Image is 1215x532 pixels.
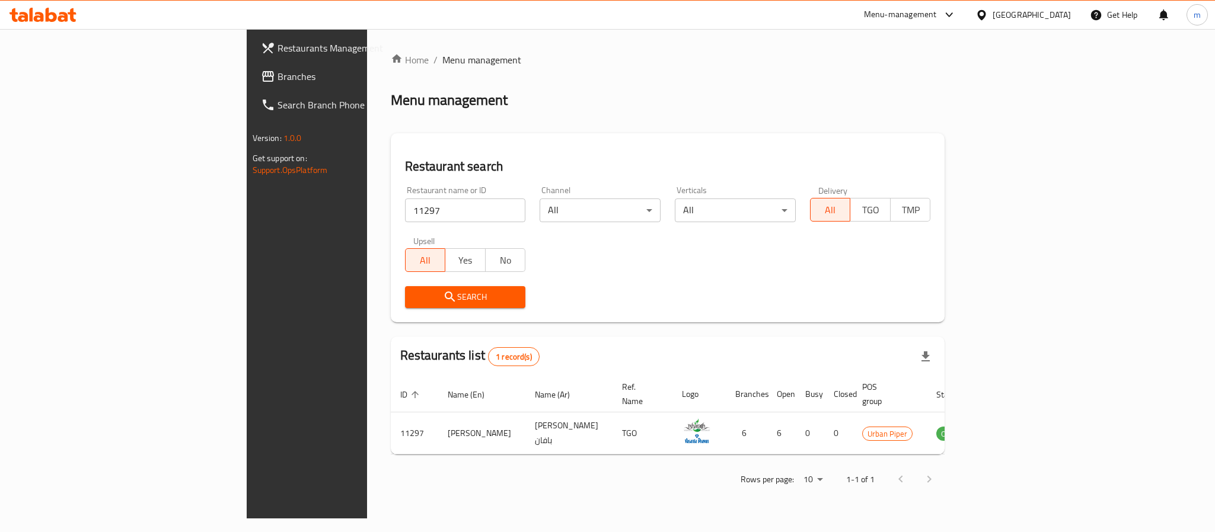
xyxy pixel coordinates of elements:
label: Upsell [413,236,435,245]
table: enhanced table [391,376,1030,454]
span: ID [400,387,423,402]
span: Yes [450,252,481,269]
nav: breadcrumb [391,53,945,67]
span: Urban Piper [863,427,912,441]
th: Open [767,376,796,412]
span: Get support on: [253,150,307,166]
span: TGO [855,201,886,219]
td: 0 [824,412,853,454]
span: No [490,252,521,269]
span: Name (Ar) [535,387,585,402]
span: All [410,252,441,269]
span: OPEN [936,427,965,441]
a: Search Branch Phone [251,91,449,119]
button: All [405,248,446,272]
label: Delivery [818,186,848,194]
span: Menu management [442,53,521,67]
th: Closed [824,376,853,412]
div: [GEOGRAPHIC_DATA] [993,8,1071,21]
td: 6 [726,412,767,454]
span: TMP [895,201,926,219]
button: Yes [445,248,486,272]
input: Search for restaurant name or ID.. [405,198,526,222]
h2: Restaurant search [405,158,931,175]
div: Menu-management [864,8,937,22]
td: 0 [796,412,824,454]
span: Search [414,290,516,305]
td: [PERSON_NAME] [438,412,525,454]
span: Restaurants Management [278,41,440,55]
th: Busy [796,376,824,412]
td: TGO [613,412,672,454]
a: Restaurants Management [251,34,449,62]
div: Total records count [488,347,540,366]
div: Rows per page: [799,471,827,489]
span: m [1194,8,1201,21]
a: Support.OpsPlatform [253,162,328,178]
h2: Restaurants list [400,347,540,366]
span: 1 record(s) [489,351,539,363]
td: [PERSON_NAME] بافان [525,412,613,454]
span: All [815,201,846,219]
h2: Menu management [391,91,508,110]
span: 1.0.0 [283,130,302,146]
button: TMP [890,198,931,222]
span: Ref. Name [622,380,658,408]
span: Name (En) [448,387,500,402]
th: Branches [726,376,767,412]
p: Rows per page: [741,472,794,487]
button: Search [405,286,526,308]
div: All [675,198,796,222]
img: Bharath Vasanta Bhavan [682,416,712,446]
div: Export file [911,342,940,371]
button: All [810,198,851,222]
span: Version: [253,130,282,146]
div: All [540,198,661,222]
button: TGO [850,198,891,222]
p: 1-1 of 1 [846,472,875,487]
a: Branches [251,62,449,91]
th: Logo [672,376,726,412]
span: Branches [278,69,440,84]
button: No [485,248,526,272]
div: OPEN [936,427,965,441]
td: 6 [767,412,796,454]
span: Search Branch Phone [278,98,440,112]
span: POS group [862,380,913,408]
span: Status [936,387,975,402]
